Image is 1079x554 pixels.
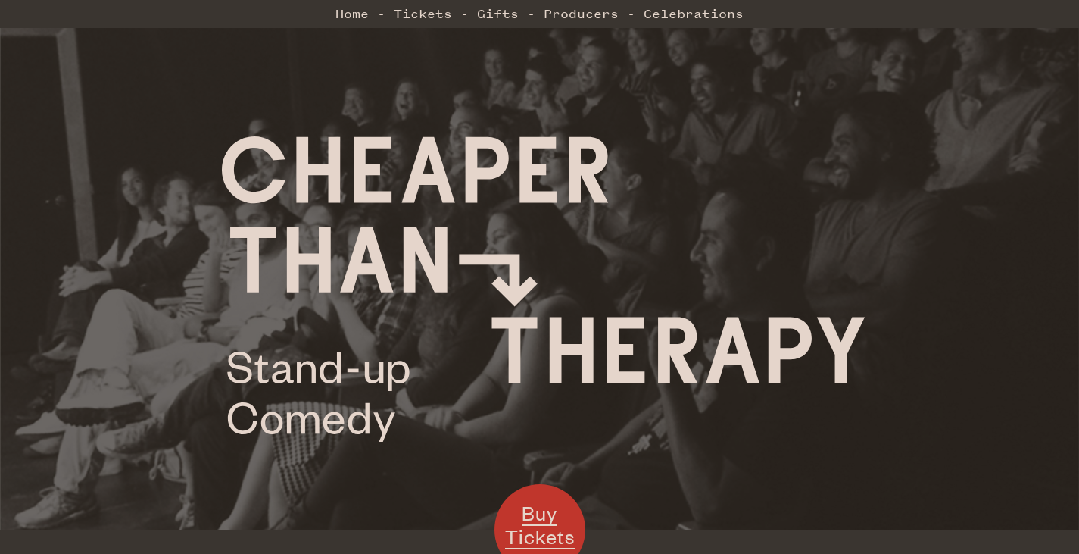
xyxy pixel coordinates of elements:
[505,500,575,549] span: Buy Tickets
[222,136,865,442] img: Cheaper Than Therapy logo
